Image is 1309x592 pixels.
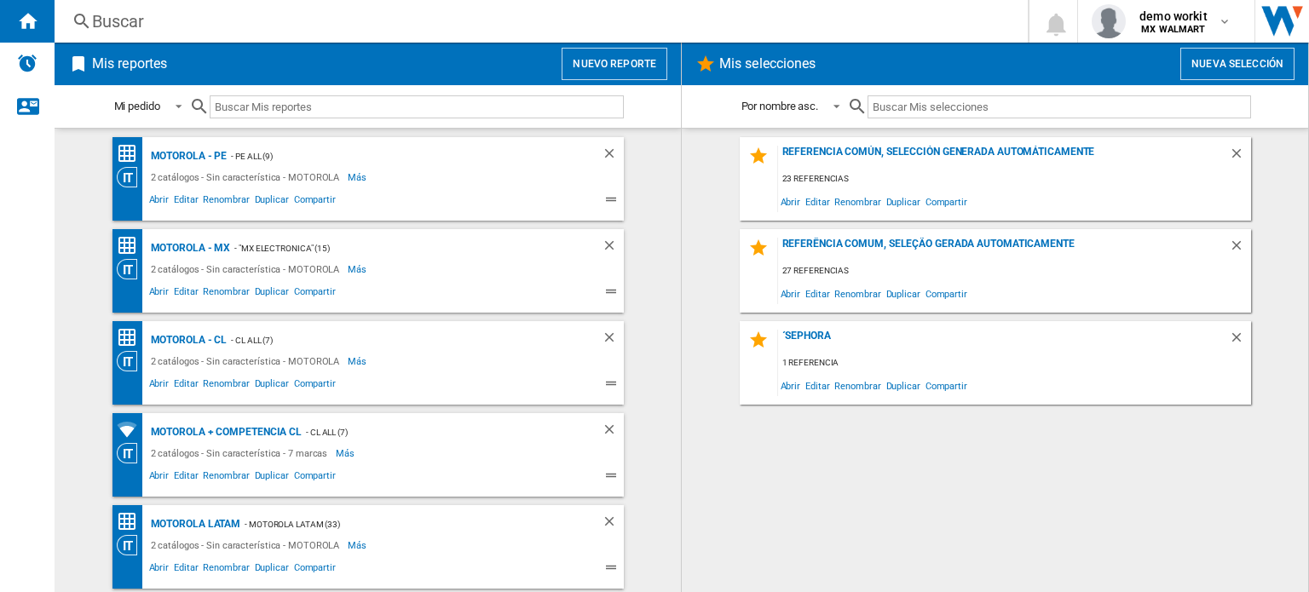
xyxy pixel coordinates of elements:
[803,282,832,305] span: Editar
[117,511,147,532] div: Matriz de precios
[778,261,1251,282] div: 27 referencias
[117,167,147,187] div: Visión Categoría
[832,190,883,213] span: Renombrar
[227,146,567,167] div: - PE ALL (9)
[200,376,251,396] span: Renombrar
[602,238,624,259] div: Borrar
[1141,24,1205,35] b: MX WALMART
[147,443,337,463] div: 2 catálogos - Sin característica - 7 marcas
[147,376,172,396] span: Abrir
[778,353,1251,374] div: 1 referencia
[171,468,200,488] span: Editar
[716,48,820,80] h2: Mis selecciones
[147,167,349,187] div: 2 catálogos - Sin característica - MOTOROLA
[291,192,338,212] span: Compartir
[171,192,200,212] span: Editar
[147,192,172,212] span: Abrir
[147,238,231,259] div: MOTOROLA - MX
[252,376,291,396] span: Duplicar
[778,238,1229,261] div: Referência comum, seleção gerada automaticamente
[230,238,567,259] div: - "MX ELECTRONICA" (15)
[741,100,819,112] div: Por nombre asc.
[778,169,1251,190] div: 23 referencias
[147,259,349,279] div: 2 catálogos - Sin característica - MOTOROLA
[147,514,241,535] div: MOTOROLA Latam
[117,443,147,463] div: Visión Categoría
[923,282,970,305] span: Compartir
[291,560,338,580] span: Compartir
[1180,48,1295,80] button: Nueva selección
[778,330,1229,353] div: ´sephora
[147,351,349,371] div: 2 catálogos - Sin característica - MOTOROLA
[803,374,832,397] span: Editar
[803,190,832,213] span: Editar
[923,190,970,213] span: Compartir
[562,48,667,80] button: Nuevo reporte
[348,351,369,371] span: Más
[117,535,147,555] div: Visión Categoría
[117,235,147,256] div: Matriz de precios
[1229,146,1251,169] div: Borrar
[348,259,369,279] span: Más
[923,374,970,397] span: Compartir
[147,330,228,351] div: MOTOROLA - CL
[602,330,624,351] div: Borrar
[200,192,251,212] span: Renombrar
[171,284,200,304] span: Editar
[210,95,624,118] input: Buscar Mis reportes
[147,468,172,488] span: Abrir
[17,53,37,73] img: alerts-logo.svg
[832,374,883,397] span: Renombrar
[602,514,624,535] div: Borrar
[302,422,567,443] div: - CL ALL (7)
[884,190,923,213] span: Duplicar
[884,374,923,397] span: Duplicar
[117,259,147,279] div: Visión Categoría
[117,351,147,371] div: Visión Categoría
[884,282,923,305] span: Duplicar
[868,95,1250,118] input: Buscar Mis selecciones
[117,419,147,440] div: Cobertura de marcas
[147,535,349,555] div: 2 catálogos - Sin característica - MOTOROLA
[1092,4,1126,38] img: profile.jpg
[200,560,251,580] span: Renombrar
[778,374,804,397] span: Abrir
[1229,330,1251,353] div: Borrar
[200,468,251,488] span: Renombrar
[291,468,338,488] span: Compartir
[252,284,291,304] span: Duplicar
[832,282,883,305] span: Renombrar
[291,284,338,304] span: Compartir
[291,376,338,396] span: Compartir
[778,146,1229,169] div: Referencia común, selección generada automáticamente
[252,468,291,488] span: Duplicar
[1139,8,1208,25] span: demo workit
[602,422,624,443] div: Borrar
[200,284,251,304] span: Renombrar
[252,560,291,580] span: Duplicar
[147,146,228,167] div: MOTOROLA - PE
[117,143,147,164] div: Matriz de precios
[171,560,200,580] span: Editar
[147,422,303,443] div: Motorola + competencia CL
[147,284,172,304] span: Abrir
[336,443,357,463] span: Más
[92,9,983,33] div: Buscar
[1229,238,1251,261] div: Borrar
[117,327,147,348] div: Matriz de precios
[778,190,804,213] span: Abrir
[147,560,172,580] span: Abrir
[89,48,170,80] h2: Mis reportes
[114,100,160,112] div: Mi pedido
[602,146,624,167] div: Borrar
[348,167,369,187] span: Más
[778,282,804,305] span: Abrir
[348,535,369,555] span: Más
[252,192,291,212] span: Duplicar
[227,330,567,351] div: - CL ALL (7)
[171,376,200,396] span: Editar
[240,514,567,535] div: - Motorola Latam (33)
